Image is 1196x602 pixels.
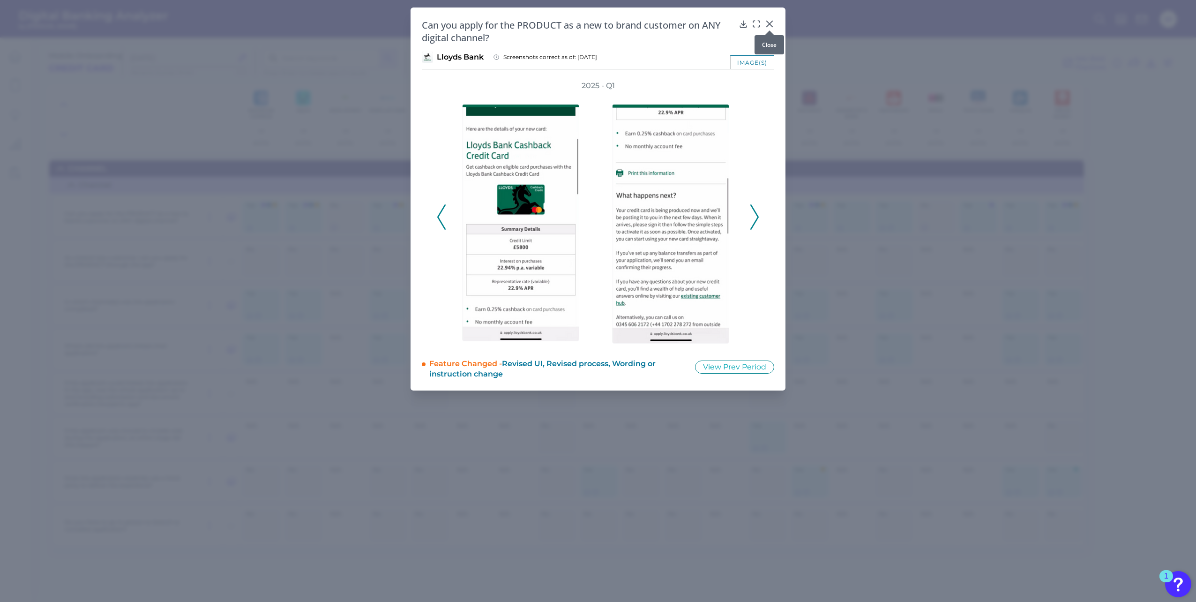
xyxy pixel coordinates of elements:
[755,35,784,54] div: Close
[1165,571,1191,597] button: Open Resource Center, 1 new notification
[695,361,774,374] button: View Prev Period
[612,104,729,344] img: Lloyds-UK-Q1-25-CC-ONB-end-001.png
[462,104,579,341] img: Lloyds-UK-Q1-25-CC-ONB-090.png
[1164,576,1168,588] div: 1
[582,81,615,91] h3: 2025 - Q1
[429,359,656,378] span: Revised UI, Revised process, Wording or instruction change
[422,19,735,44] h2: Can you apply for the PRODUCT as a new to brand customer on ANY digital channel?
[503,53,597,61] span: Screenshots correct as of: [DATE]
[437,52,484,62] span: Lloyds Bank
[429,355,682,379] div: Feature Changed -
[730,55,774,69] div: image(s)
[422,52,433,63] img: Lloyds Bank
